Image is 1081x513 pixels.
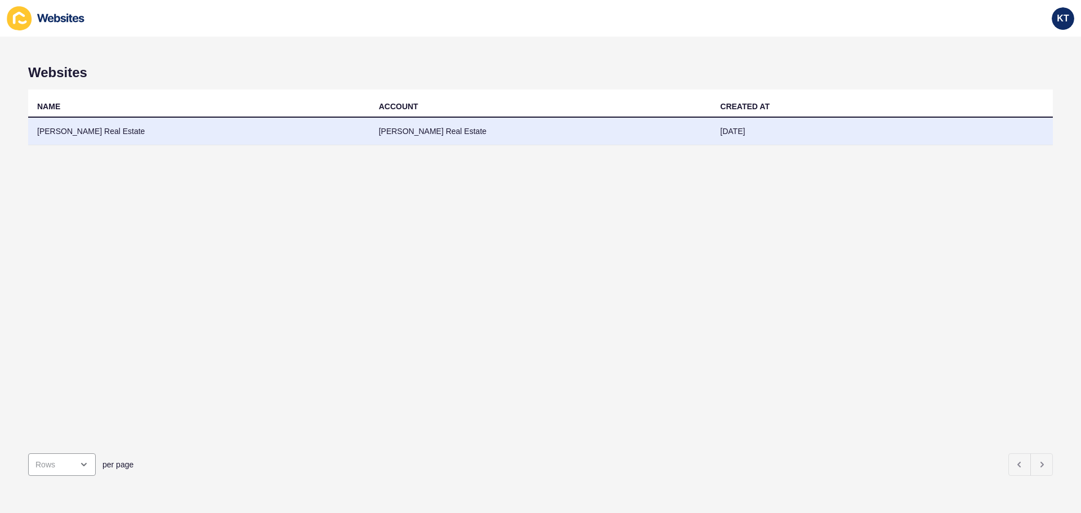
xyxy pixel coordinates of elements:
[720,101,770,112] div: CREATED AT
[28,65,1053,81] h1: Websites
[102,459,133,470] span: per page
[379,101,418,112] div: ACCOUNT
[711,118,1053,145] td: [DATE]
[370,118,712,145] td: [PERSON_NAME] Real Estate
[28,453,96,476] div: open menu
[37,101,60,112] div: NAME
[1057,13,1069,24] span: KT
[28,118,370,145] td: [PERSON_NAME] Real Estate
